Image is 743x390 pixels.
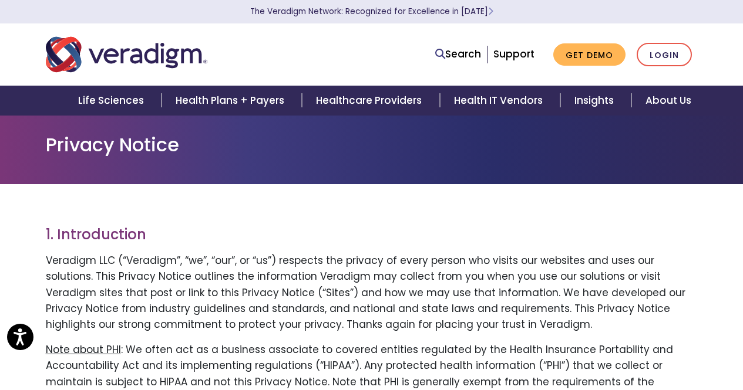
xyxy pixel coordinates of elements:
[162,86,302,116] a: Health Plans + Payers
[250,6,493,17] a: The Veradigm Network: Recognized for Excellence in [DATE]Learn More
[46,35,207,74] img: Veradigm logo
[302,86,439,116] a: Healthcare Providers
[46,342,121,357] u: Note about PHI
[553,43,626,66] a: Get Demo
[560,86,631,116] a: Insights
[46,253,698,333] p: Veradigm LLC (“Veradigm”, “we”, “our”, or “us”) respects the privacy of every person who visits o...
[435,46,481,62] a: Search
[46,226,698,243] h3: 1. Introduction
[631,86,705,116] a: About Us
[637,43,692,67] a: Login
[46,134,698,156] h1: Privacy Notice
[488,6,493,17] span: Learn More
[493,47,534,61] a: Support
[64,86,162,116] a: Life Sciences
[440,86,560,116] a: Health IT Vendors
